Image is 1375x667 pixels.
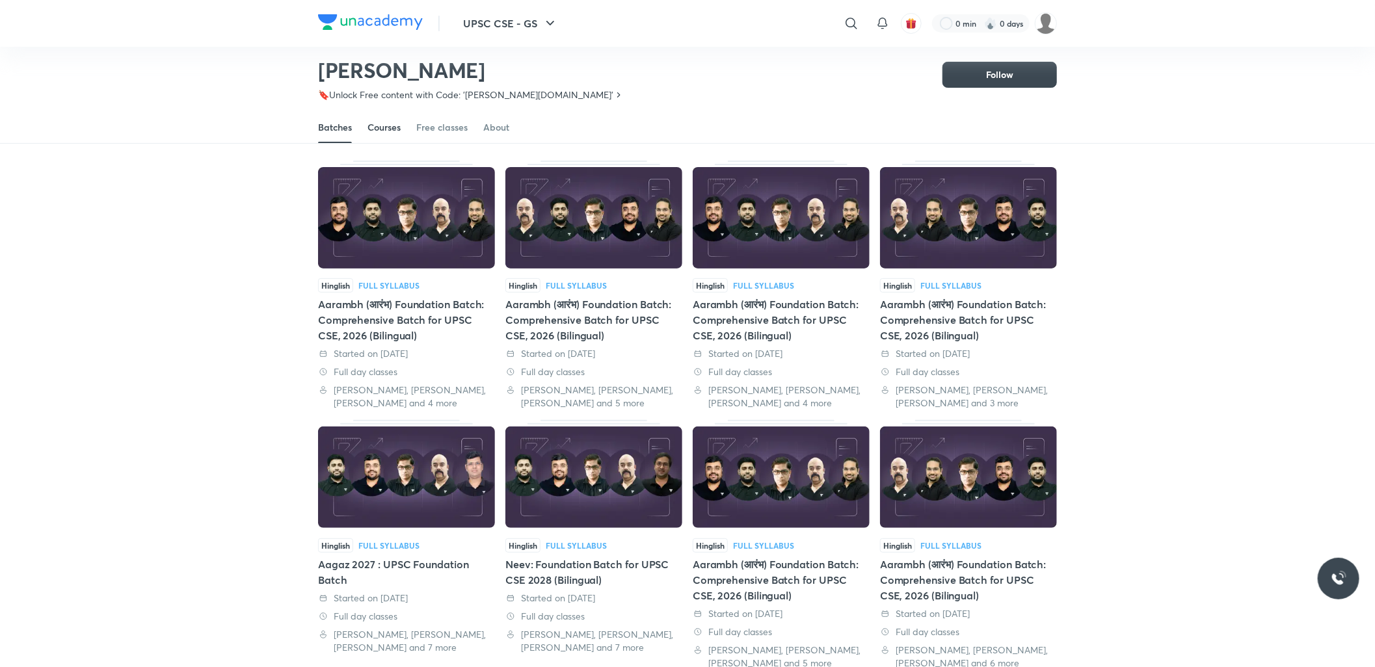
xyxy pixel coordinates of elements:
[505,161,682,410] div: Aarambh (आरंभ) Foundation Batch: Comprehensive Batch for UPSC CSE, 2026 (Bilingual)
[693,296,870,343] div: Aarambh (आरंभ) Foundation Batch: Comprehensive Batch for UPSC CSE, 2026 (Bilingual)
[880,538,915,553] span: Hinglish
[693,384,870,410] div: Sudarshan Gurjar, Dr Sidharth Arora, Anuj Garg and 4 more
[318,538,353,553] span: Hinglish
[693,556,870,603] div: Aarambh (आरंभ) Foundation Batch: Comprehensive Batch for UPSC CSE, 2026 (Bilingual)
[318,167,495,268] img: Thumbnail
[880,426,1057,528] img: Thumbnail
[358,542,420,549] div: Full Syllabus
[546,542,607,549] div: Full Syllabus
[693,167,870,268] img: Thumbnail
[318,556,495,588] div: Aagaz 2027 : UPSC Foundation Batch
[986,68,1013,81] span: Follow
[318,347,495,360] div: Started on 17 Jul 2025
[880,167,1057,268] img: Thumbnail
[505,384,682,410] div: Sudarshan Gurjar, Dr Sidharth Arora, Saurabh Pandey and 5 more
[318,278,353,293] span: Hinglish
[880,625,1057,638] div: Full day classes
[318,161,495,410] div: Aarambh (आरंभ) Foundation Batch: Comprehensive Batch for UPSC CSE, 2026 (Bilingual)
[318,14,423,30] img: Company Logo
[367,112,401,143] a: Courses
[505,556,682,588] div: Neev: Foundation Batch for UPSC CSE 2028 (Bilingual)
[505,592,682,605] div: Started on 8 Jun 2025
[367,121,401,134] div: Courses
[318,628,495,654] div: Navdeep Singh, Sudarshan Gurjar, Dr Sidharth Arora and 7 more
[318,365,495,378] div: Full day classes
[505,610,682,623] div: Full day classes
[505,538,541,553] span: Hinglish
[318,57,624,83] h2: [PERSON_NAME]
[905,18,917,29] img: avatar
[942,62,1057,88] button: Follow
[318,592,495,605] div: Started on 8 Jun 2025
[693,426,870,528] img: Thumbnail
[693,278,728,293] span: Hinglish
[505,167,682,268] img: Thumbnail
[546,281,607,289] div: Full Syllabus
[505,426,682,528] img: Thumbnail
[984,17,997,30] img: streak
[880,296,1057,343] div: Aarambh (आरंभ) Foundation Batch: Comprehensive Batch for UPSC CSE, 2026 (Bilingual)
[483,121,509,134] div: About
[455,10,566,36] button: UPSC CSE - GS
[880,161,1057,410] div: Aarambh (आरंभ) Foundation Batch: Comprehensive Batch for UPSC CSE, 2026 (Bilingual)
[318,426,495,528] img: Thumbnail
[880,365,1057,378] div: Full day classes
[358,281,420,289] div: Full Syllabus
[880,347,1057,360] div: Started on 8 Jun 2025
[693,538,728,553] span: Hinglish
[505,278,541,293] span: Hinglish
[880,278,915,293] span: Hinglish
[318,296,495,343] div: Aarambh (आरंभ) Foundation Batch: Comprehensive Batch for UPSC CSE, 2026 (Bilingual)
[733,281,794,289] div: Full Syllabus
[880,384,1057,410] div: Sudarshan Gurjar, Dr Sidharth Arora, Mrunal Patel and 3 more
[920,281,981,289] div: Full Syllabus
[318,121,352,134] div: Batches
[880,607,1057,620] div: Started on 17 May 2025
[318,384,495,410] div: Sudarshan Gurjar, Dr Sidharth Arora, Saurabh Pandey and 4 more
[880,556,1057,603] div: Aarambh (आरंभ) Foundation Batch: Comprehensive Batch for UPSC CSE, 2026 (Bilingual)
[920,542,981,549] div: Full Syllabus
[1331,571,1346,586] img: ttu
[505,347,682,360] div: Started on 9 Jul 2025
[318,14,423,33] a: Company Logo
[693,347,870,360] div: Started on 30 Jun 2025
[483,112,509,143] a: About
[733,542,794,549] div: Full Syllabus
[693,161,870,410] div: Aarambh (आरंभ) Foundation Batch: Comprehensive Batch for UPSC CSE, 2026 (Bilingual)
[318,112,352,143] a: Batches
[693,625,870,638] div: Full day classes
[505,628,682,654] div: Navdeep Singh, Sudarshan Gurjar, Dr Sidharth Arora and 7 more
[505,296,682,343] div: Aarambh (आरंभ) Foundation Batch: Comprehensive Batch for UPSC CSE, 2026 (Bilingual)
[318,88,613,101] p: 🔖Unlock Free content with Code: '[PERSON_NAME][DOMAIN_NAME]'
[416,112,468,143] a: Free classes
[318,610,495,623] div: Full day classes
[505,365,682,378] div: Full day classes
[1035,12,1057,34] img: Vishwas
[693,607,870,620] div: Started on 31 May 2025
[693,365,870,378] div: Full day classes
[901,13,922,34] button: avatar
[416,121,468,134] div: Free classes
